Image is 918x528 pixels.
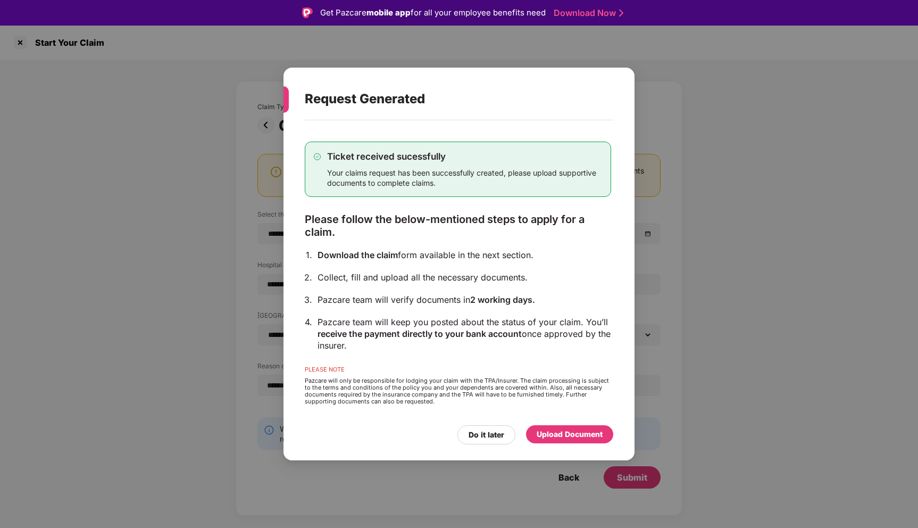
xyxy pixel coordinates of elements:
[327,168,602,188] div: Your claims request has been successfully created, please upload supportive documents to complete...
[302,7,313,18] img: Logo
[554,7,620,19] a: Download Now
[619,7,623,19] img: Stroke
[327,151,602,162] div: Ticket received sucessfully
[304,271,312,283] div: 2.
[305,213,611,238] div: Please follow the below-mentioned steps to apply for a claim.
[318,271,611,283] div: Collect, fill and upload all the necessary documents.
[318,294,611,306] div: Pazcare team will verify documents in
[305,316,312,328] div: 4.
[537,428,603,440] div: Upload Document
[306,249,312,261] div: 1.
[320,6,546,19] div: Get Pazcare for all your employee benefits need
[318,250,398,260] span: Download the claim
[366,7,411,18] strong: mobile app
[304,294,312,306] div: 3.
[305,78,588,120] div: Request Generated
[470,294,535,305] span: 2 working days.
[305,377,611,405] div: Pazcare will only be responsible for lodging your claim with the TPA/Insurer. The claim processin...
[314,153,321,160] img: svg+xml;base64,PHN2ZyB4bWxucz0iaHR0cDovL3d3dy53My5vcmcvMjAwMC9zdmciIHdpZHRoPSIxMy4zMzMiIGhlaWdodD...
[469,429,504,441] div: Do it later
[305,366,611,377] div: PLEASE NOTE
[318,316,611,351] div: Pazcare team will keep you posted about the status of your claim. You’ll once approved by the ins...
[318,249,611,261] div: form available in the next section.
[318,328,522,339] span: receive the payment directly to your bank account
